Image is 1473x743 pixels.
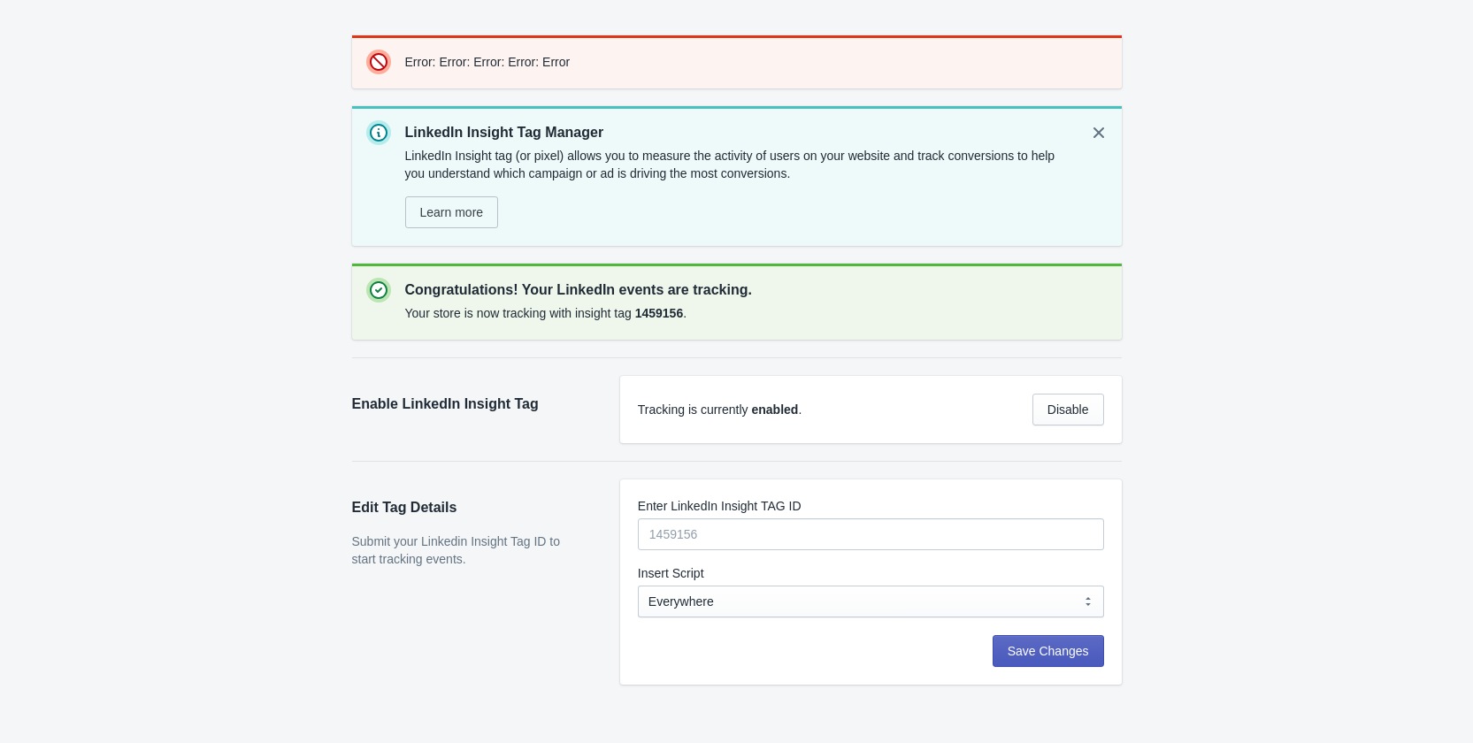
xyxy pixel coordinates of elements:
div: Your store is now tracking with insight tag . [405,301,1108,326]
button: Save Changes [993,635,1104,667]
h2: Enable LinkedIn Insight Tag [352,394,585,415]
p: Submit your Linkedin Insight Tag ID to start tracking events. [352,532,585,568]
span: Disable [1047,402,1089,417]
label: Insert Script [638,564,704,582]
input: 1459156 [638,518,1104,550]
span: Learn more [420,205,484,219]
label: Enter LinkedIn Insight TAG ID [638,497,802,515]
a: Learn more [405,196,499,228]
button: Disable [1032,394,1104,425]
button: Dismiss notification [1083,117,1115,149]
div: Tracking is currently . [638,401,1018,418]
b: 1459156 [635,306,684,320]
span: enabled [751,402,798,417]
p: LinkedIn Insight Tag Manager [405,122,1072,143]
p: Congratulations! Your LinkedIn events are tracking. [405,280,1108,301]
p: LinkedIn Insight tag (or pixel) allows you to measure the activity of users on your website and t... [405,147,1072,182]
h2: Edit Tag Details [352,497,585,518]
span: Save Changes [1008,644,1089,658]
div: Error: Error: Error: Error: Error [405,50,1108,74]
